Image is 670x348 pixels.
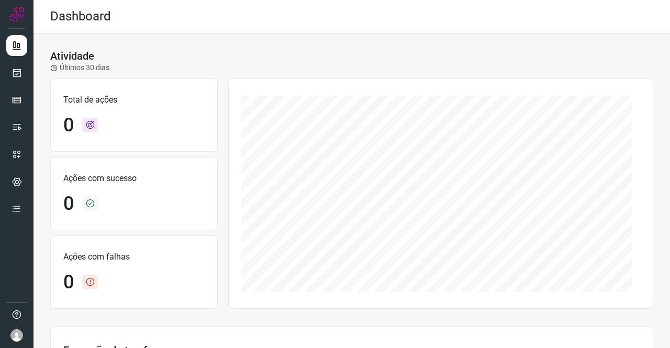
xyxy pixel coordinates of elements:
p: Ações com falhas [63,251,205,263]
p: Total de ações [63,94,205,106]
h1: 0 [63,193,74,215]
img: Logo [9,6,25,22]
img: avatar-user-boy.jpg [10,329,23,342]
h2: Dashboard [50,9,111,24]
p: Últimos 30 dias [50,62,109,73]
h1: 0 [63,114,74,137]
p: Ações com sucesso [63,172,205,185]
h3: Atividade [50,50,94,62]
h1: 0 [63,271,74,294]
